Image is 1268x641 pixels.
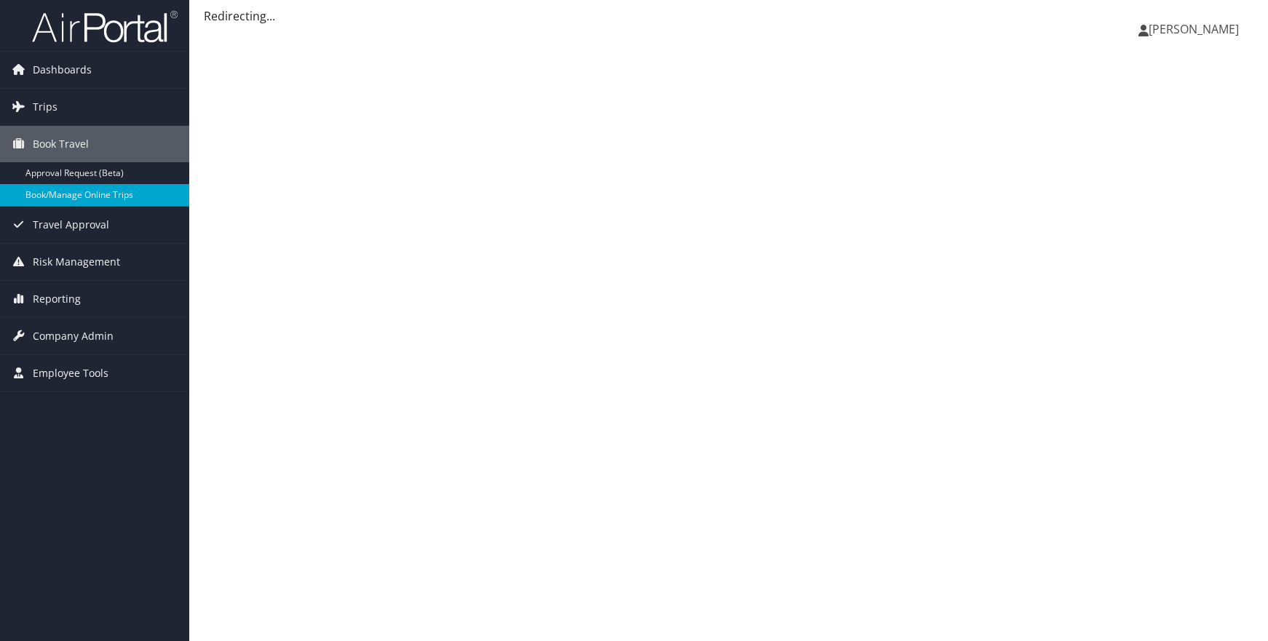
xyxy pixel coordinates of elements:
[204,7,1253,25] div: Redirecting...
[33,126,89,162] span: Book Travel
[33,207,109,243] span: Travel Approval
[1138,7,1253,51] a: [PERSON_NAME]
[33,318,114,354] span: Company Admin
[33,244,120,280] span: Risk Management
[1149,21,1239,37] span: [PERSON_NAME]
[33,52,92,88] span: Dashboards
[32,9,178,44] img: airportal-logo.png
[33,355,108,391] span: Employee Tools
[33,89,58,125] span: Trips
[33,281,81,317] span: Reporting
